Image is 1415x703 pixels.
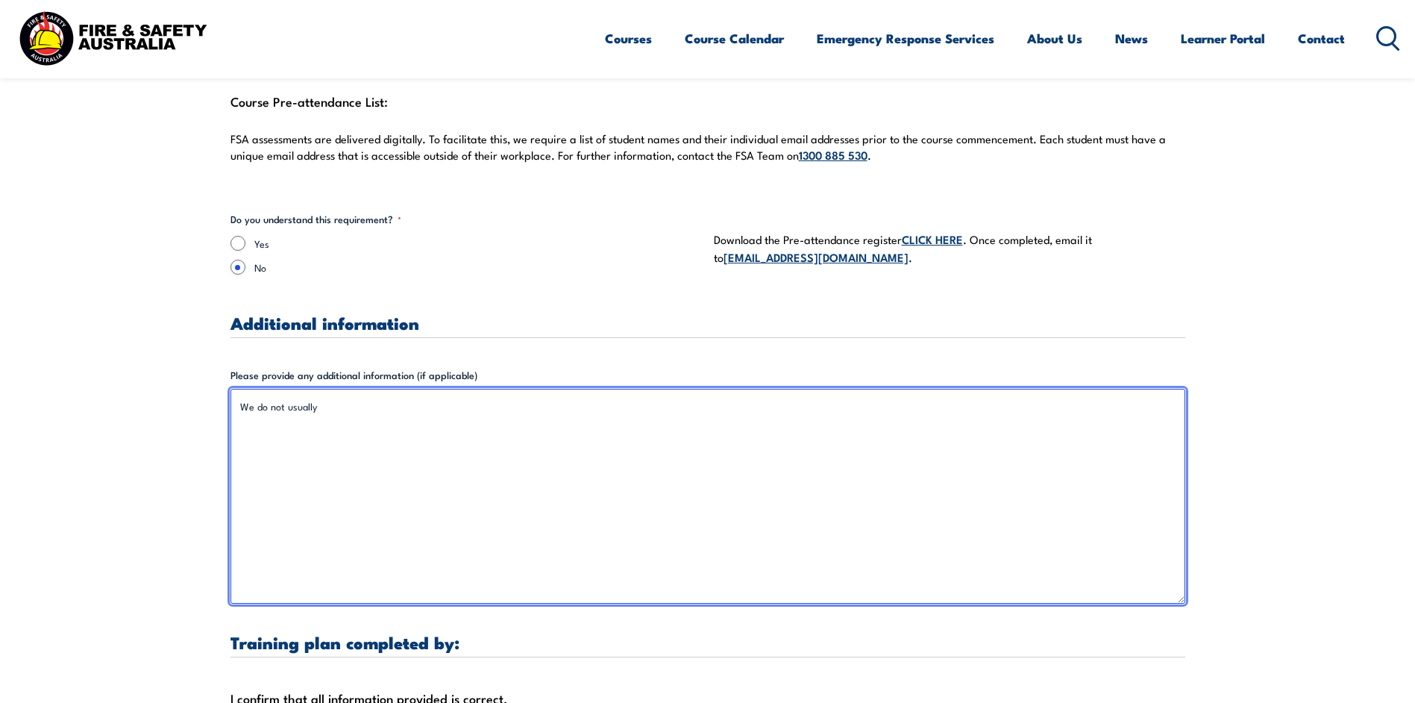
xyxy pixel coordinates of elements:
[605,19,652,58] a: Courses
[230,90,1185,182] div: Course Pre-attendance List:
[254,260,702,275] label: No
[817,19,994,58] a: Emergency Response Services
[724,249,909,265] a: [EMAIL_ADDRESS][DOMAIN_NAME]
[714,231,1185,266] p: Download the Pre-attendance register . Once completed, email it to .
[230,314,1185,331] h3: Additional information
[685,19,784,58] a: Course Calendar
[230,634,1185,651] h3: Training plan completed by:
[1115,19,1148,58] a: News
[799,146,867,163] a: 1300 885 530
[902,231,963,247] a: CLICK HERE
[1298,19,1345,58] a: Contact
[1027,19,1082,58] a: About Us
[254,236,702,251] label: Yes
[230,212,401,227] legend: Do you understand this requirement?
[230,131,1185,163] p: FSA assessments are delivered digitally. To facilitate this, we require a list of student names a...
[1181,19,1265,58] a: Learner Portal
[230,368,1185,383] label: Please provide any additional information (if applicable)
